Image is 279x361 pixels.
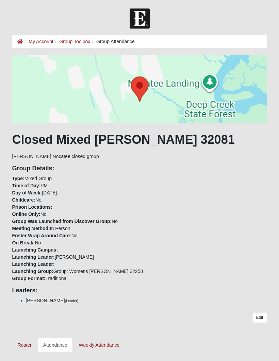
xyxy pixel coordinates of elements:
[29,39,53,44] a: My Account
[65,299,79,303] small: (Leader)
[12,55,267,352] div: [PERSON_NAME] Nocatee closed group
[12,254,55,260] strong: Launching Leader:
[12,287,267,294] h4: Leaders:
[12,276,46,281] strong: Group Format:
[130,8,150,29] img: Church of Eleven22 Logo
[252,313,267,323] a: Edit
[26,297,267,304] li: [PERSON_NAME]
[12,211,40,217] strong: Online Only:
[12,176,24,181] strong: Type:
[12,165,267,172] h4: Group Details:
[12,233,71,238] strong: Foster Wrap Around Care:
[12,338,37,352] a: Roster
[12,190,42,195] strong: Day of Week:
[90,38,135,45] li: Group Attendance
[12,204,52,210] strong: Prison Locations:
[12,269,53,274] strong: Launching Group:
[12,183,41,188] strong: Time of Day:
[73,338,125,352] a: Weekly Attendance
[59,39,90,44] a: Group Toolbox
[12,132,267,147] h1: Closed Mixed [PERSON_NAME] 32081
[12,197,35,203] strong: Childcare:
[12,240,35,245] strong: On Break:
[12,219,112,224] strong: Group Was Launched from Discover Group:
[38,338,73,352] a: Attendance
[12,247,58,253] strong: Launching Campus:
[12,261,55,267] strong: Launching Leader:
[12,226,50,231] strong: Meeting Method:
[7,165,272,282] div: Mixed Group PM [DATE] No No No In Person No No [PERSON_NAME] Group: Womens [PERSON_NAME] 32258 Tr...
